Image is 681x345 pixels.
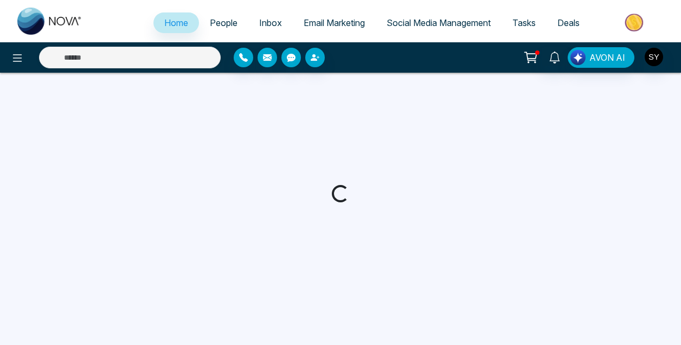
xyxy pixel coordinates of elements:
[570,50,586,65] img: Lead Flow
[387,17,491,28] span: Social Media Management
[304,17,365,28] span: Email Marketing
[512,17,536,28] span: Tasks
[248,12,293,33] a: Inbox
[259,17,282,28] span: Inbox
[645,48,663,66] img: User Avatar
[589,51,625,64] span: AVON AI
[293,12,376,33] a: Email Marketing
[164,17,188,28] span: Home
[199,12,248,33] a: People
[153,12,199,33] a: Home
[376,12,502,33] a: Social Media Management
[210,17,237,28] span: People
[596,10,674,35] img: Market-place.gif
[502,12,547,33] a: Tasks
[547,12,590,33] a: Deals
[17,8,82,35] img: Nova CRM Logo
[568,47,634,68] button: AVON AI
[557,17,580,28] span: Deals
